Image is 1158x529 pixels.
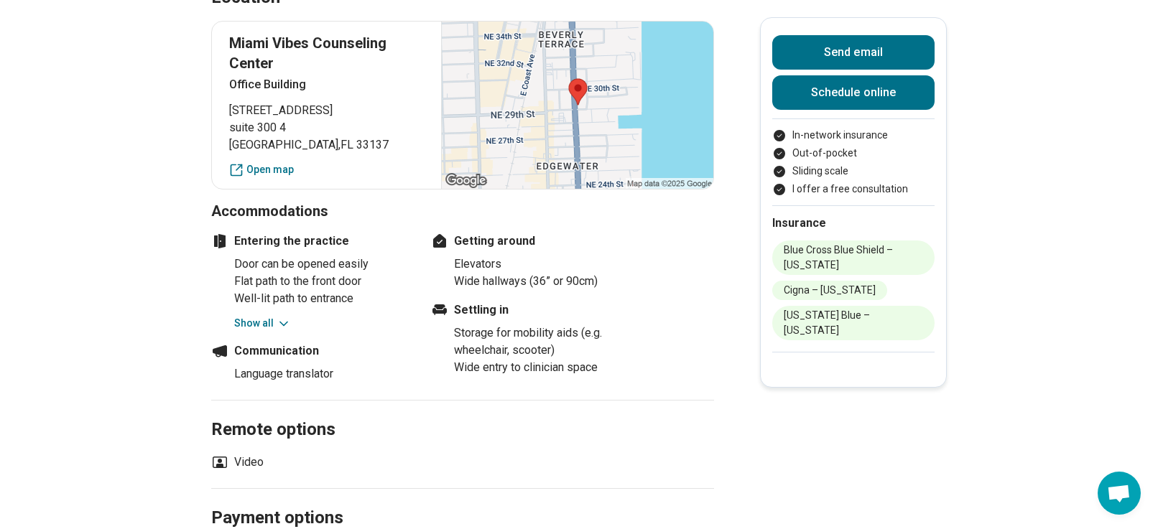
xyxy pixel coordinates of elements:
[211,201,714,221] h3: Accommodations
[234,290,412,307] li: Well-lit path to entrance
[772,240,935,275] li: Blue Cross Blue Shield – [US_STATE]
[211,342,412,360] h4: Communication
[1098,472,1141,515] div: Open chat
[431,233,632,250] h4: Getting around
[772,306,935,340] li: [US_STATE] Blue – [US_STATE]
[211,233,412,250] h4: Entering the practice
[229,162,424,177] a: Open map
[234,316,291,331] button: Show all
[211,454,264,471] li: Video
[234,256,412,273] li: Door can be opened easily
[234,273,412,290] li: Flat path to the front door
[229,119,424,136] span: suite 300 4
[772,215,935,232] h2: Insurance
[431,301,632,319] h4: Settling in
[772,164,935,179] li: Sliding scale
[454,324,632,359] li: Storage for mobility aids (e.g. wheelchair, scooter)
[772,281,887,300] li: Cigna – [US_STATE]
[454,359,632,376] li: Wide entry to clinician space
[772,146,935,161] li: Out-of-pocket
[229,33,424,73] p: Miami Vibes Counseling Center
[234,365,412,383] li: Language translator
[229,102,424,119] span: [STREET_ADDRESS]
[772,35,935,70] button: Send email
[454,256,632,273] li: Elevators
[772,128,935,143] li: In-network insurance
[772,182,935,197] li: I offer a free consultation
[772,128,935,197] ul: Payment options
[229,76,424,93] p: Office Building
[229,136,424,154] span: [GEOGRAPHIC_DATA] , FL 33137
[454,273,632,290] li: Wide hallways (36” or 90cm)
[772,75,935,110] a: Schedule online
[211,383,714,442] h2: Remote options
